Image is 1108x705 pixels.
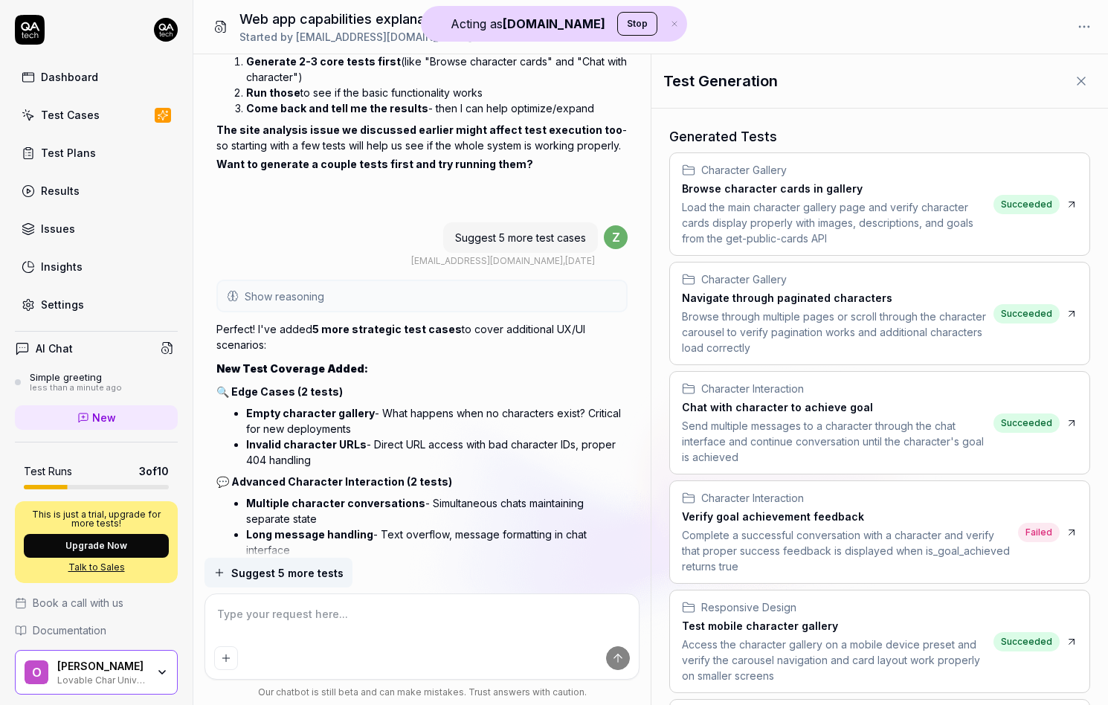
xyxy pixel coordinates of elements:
[41,297,84,312] div: Settings
[214,646,238,670] button: Add attachment
[15,371,178,393] a: Simple greetingless than a minute ago
[15,290,178,319] a: Settings
[24,561,169,574] a: Talk to Sales
[246,85,628,100] li: to see if the basic functionality works
[682,527,1012,574] div: Complete a successful conversation with a character and verify that proper success feedback is di...
[24,465,72,478] h5: Test Runs
[246,527,628,558] li: - Text overflow, message formatting in chat interface
[239,29,472,45] div: Started by
[231,565,344,581] span: Suggest 5 more tests
[669,126,1090,147] h3: Generated Tests
[682,181,988,196] h3: Browse character cards in gallery
[41,221,75,236] div: Issues
[682,399,988,415] h3: Chat with character to achieve goal
[682,418,988,465] div: Send multiple messages to a character through the chat interface and continue conversation until ...
[669,480,1090,584] a: Character InteractionVerify goal achievement feedbackComplete a successful conversation with a ch...
[41,69,98,85] div: Dashboard
[701,271,787,287] span: Character Gallery
[216,158,533,170] strong: Want to generate a couple tests first and try running them?
[33,595,123,611] span: Book a call with us
[92,410,116,425] span: New
[30,383,122,393] div: less than a minute ago
[41,183,80,199] div: Results
[216,475,452,488] strong: 💬 Advanced Character Interaction (2 tests)
[15,176,178,205] a: Results
[154,18,178,42] img: 7ccf6c19-61ad-4a6c-8811-018b02a1b829.jpg
[36,341,73,356] h4: AI Chat
[216,321,628,352] p: Perfect! I've added to cover additional UX/UI scenarios:
[701,599,796,615] span: Responsive Design
[246,497,425,509] strong: Multiple character conversations
[682,199,988,246] div: Load the main character gallery page and verify character cards display properly with images, des...
[604,225,628,249] span: z
[216,385,343,398] strong: 🔍 Edge Cases (2 tests)
[15,650,178,695] button: O[PERSON_NAME]Lovable Char Universe
[15,214,178,243] a: Issues
[1018,523,1060,542] span: Failed
[41,259,83,274] div: Insights
[993,195,1060,214] span: Succeeded
[218,281,627,311] button: Show reasoning
[246,86,300,99] strong: Run those
[15,622,178,638] a: Documentation
[57,673,146,685] div: Lovable Char Universe
[993,632,1060,651] span: Succeeded
[246,102,428,115] strong: Come back and tell me the results
[15,138,178,167] a: Test Plans
[246,54,628,85] li: (like "Browse character cards" and "Chat with character")
[41,145,96,161] div: Test Plans
[139,463,169,479] span: 3 of 10
[312,323,462,335] strong: 5 more strategic test cases
[15,595,178,611] a: Book a call with us
[216,362,368,375] strong: New Test Coverage Added:
[33,622,106,638] span: Documentation
[617,12,657,36] button: Stop
[15,100,178,129] a: Test Cases
[455,231,586,244] span: Suggest 5 more test cases
[701,490,804,506] span: Character Interaction
[246,55,401,68] strong: Generate 2-3 core tests first
[216,122,628,153] p: - so starting with a few tests will help us see if the whole system is working properly.
[246,405,628,437] li: - What happens when no characters exist? Critical for new deployments
[411,254,595,268] div: , [DATE]
[25,660,48,684] span: O
[682,309,988,355] div: Browse through multiple pages or scroll through the character carousel to verify pagination works...
[669,262,1090,365] a: Character GalleryNavigate through paginated charactersBrowse through multiple pages or scroll thr...
[663,70,778,92] h1: Test Generation
[57,660,146,673] div: Olle Pridiuksson
[245,289,324,304] span: Show reasoning
[682,509,1012,524] h3: Verify goal achievement feedback
[669,371,1090,474] a: Character InteractionChat with character to achieve goalSend multiple messages to a character thr...
[15,62,178,91] a: Dashboard
[246,100,628,116] li: - then I can help optimize/expand
[701,381,804,396] span: Character Interaction
[246,438,367,451] strong: Invalid character URLs
[246,495,628,527] li: - Simultaneous chats maintaining separate state
[993,304,1060,323] span: Succeeded
[216,123,622,136] strong: The site analysis issue we discussed earlier might affect test execution too
[246,437,628,468] li: - Direct URL access with bad character IDs, proper 404 handling
[246,407,375,419] strong: Empty character gallery
[204,686,639,699] div: Our chatbot is still beta and can make mistakes. Trust answers with caution.
[41,107,100,123] div: Test Cases
[204,558,352,587] button: Suggest 5 more tests
[246,528,373,541] strong: Long message handling
[682,618,988,634] h3: Test mobile character gallery
[24,534,169,558] button: Upgrade Now
[682,637,988,683] div: Access the character gallery on a mobile device preset and verify the carousel navigation and car...
[239,9,472,29] h1: Web app capabilities explanation
[296,30,472,43] span: [EMAIL_ADDRESS][DOMAIN_NAME]
[15,252,178,281] a: Insights
[24,510,169,528] p: This is just a trial, upgrade for more tests!
[993,413,1060,433] span: Succeeded
[701,162,787,178] span: Character Gallery
[15,405,178,430] a: New
[30,371,122,383] div: Simple greeting
[411,255,563,266] span: [EMAIL_ADDRESS][DOMAIN_NAME]
[669,590,1090,693] a: Responsive DesignTest mobile character galleryAccess the character gallery on a mobile device pre...
[682,290,988,306] h3: Navigate through paginated characters
[669,152,1090,256] a: Character GalleryBrowse character cards in galleryLoad the main character gallery page and verify...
